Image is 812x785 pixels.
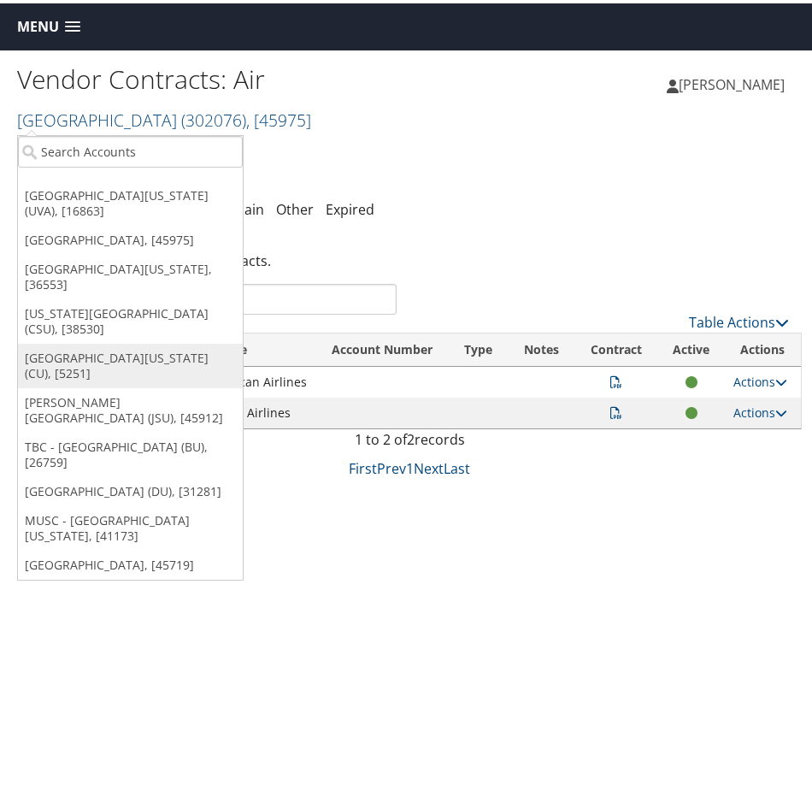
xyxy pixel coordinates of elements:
[276,197,314,215] a: Other
[197,330,316,363] th: Name: activate to sort column ascending
[18,133,243,164] input: Search Accounts
[18,547,243,576] a: [GEOGRAPHIC_DATA], [45719]
[18,251,243,296] a: [GEOGRAPHIC_DATA][US_STATE], [36553]
[377,456,406,475] a: Prev
[18,222,243,251] a: [GEOGRAPHIC_DATA], [45975]
[18,178,243,222] a: [GEOGRAPHIC_DATA][US_STATE] (UVA), [16863]
[181,105,246,128] span: ( 302076 )
[407,427,415,446] span: 2
[18,503,243,547] a: MUSC - [GEOGRAPHIC_DATA][US_STATE], [41173]
[18,385,243,429] a: [PERSON_NAME][GEOGRAPHIC_DATA] (JSU), [45912]
[733,370,787,387] a: Actions
[18,296,243,340] a: [US_STATE][GEOGRAPHIC_DATA] (CSU), [38530]
[17,58,409,94] h1: Vendor Contracts: Air
[18,429,243,474] a: TBC - [GEOGRAPHIC_DATA] (BU), [26759]
[9,9,89,38] a: Menu
[326,197,374,215] a: Expired
[18,340,243,385] a: [GEOGRAPHIC_DATA][US_STATE] (CU), [5251]
[349,456,377,475] a: First
[197,394,316,425] td: United Airlines
[17,15,59,32] span: Menu
[17,234,802,280] div: There are contracts.
[509,330,575,363] th: Notes: activate to sort column ascending
[449,330,508,363] th: Type: activate to sort column ascending
[657,330,726,363] th: Active: activate to sort column ascending
[414,456,444,475] a: Next
[316,330,449,363] th: Account Number: activate to sort column ascending
[689,310,789,328] a: Table Actions
[733,401,787,417] a: Actions
[667,56,802,107] a: [PERSON_NAME]
[18,474,243,503] a: [GEOGRAPHIC_DATA] (DU), [31281]
[574,330,657,363] th: Contract: activate to sort column ascending
[679,72,785,91] span: [PERSON_NAME]
[17,105,311,128] a: [GEOGRAPHIC_DATA]
[246,105,311,128] span: , [ 45975 ]
[444,456,470,475] a: Last
[725,330,801,363] th: Actions
[30,426,789,455] div: 1 to 2 of records
[197,363,316,394] td: American Airlines
[406,456,414,475] a: 1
